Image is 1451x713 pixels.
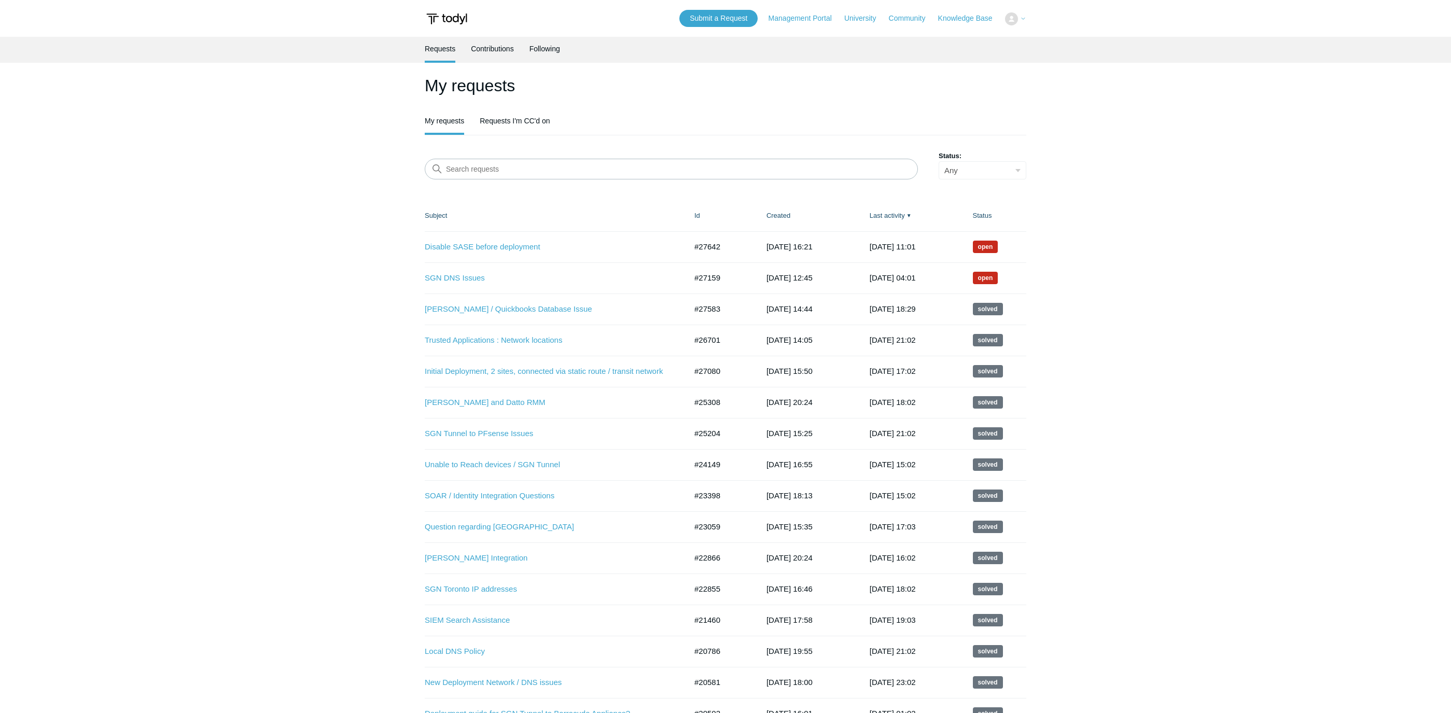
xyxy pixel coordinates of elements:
span: This request has been solved [973,458,1003,471]
time: 2025-08-24T21:02:25+00:00 [870,335,916,344]
time: 2025-08-25T18:29:04+00:00 [870,304,916,313]
a: SIEM Search Assistance [425,614,671,626]
a: Last activity▼ [870,212,905,219]
td: #23059 [684,511,756,542]
time: 2025-05-08T15:02:52+00:00 [870,460,916,469]
span: This request has been solved [973,676,1003,689]
time: 2025-08-21T14:44:34+00:00 [766,304,813,313]
td: #25308 [684,387,756,418]
time: 2025-04-02T15:02:36+00:00 [870,491,916,500]
time: 2024-11-05T21:02:38+00:00 [870,647,916,655]
a: Unable to Reach devices / SGN Tunnel [425,459,671,471]
span: This request has been solved [973,303,1003,315]
td: #21460 [684,605,756,636]
span: This request has been solved [973,365,1003,378]
a: Trusted Applications : Network locations [425,334,671,346]
time: 2025-02-27T18:02:35+00:00 [870,584,916,593]
th: Id [684,200,756,231]
time: 2025-03-09T16:02:14+00:00 [870,553,916,562]
span: This request has been solved [973,490,1003,502]
td: #20786 [684,636,756,667]
time: 2025-05-30T15:25:50+00:00 [766,429,813,438]
td: #27080 [684,356,756,387]
span: This request has been solved [973,583,1003,595]
time: 2025-06-24T21:02:41+00:00 [870,429,916,438]
time: 2024-12-09T19:03:11+00:00 [870,616,916,624]
time: 2024-11-19T17:58:12+00:00 [766,616,813,624]
time: 2025-02-19T15:35:50+00:00 [766,522,813,531]
img: Todyl Support Center Help Center home page [425,9,469,29]
a: Created [766,212,790,219]
a: Disable SASE before deployment [425,241,671,253]
span: This request has been solved [973,614,1003,626]
td: #24149 [684,449,756,480]
time: 2025-03-11T17:03:02+00:00 [870,522,916,531]
a: [PERSON_NAME] Integration [425,552,671,564]
a: Initial Deployment, 2 sites, connected via static route / transit network [425,366,671,378]
a: SGN Toronto IP addresses [425,583,671,595]
time: 2024-10-16T19:55:26+00:00 [766,647,813,655]
span: This request has been solved [973,645,1003,658]
a: Following [529,37,560,61]
span: This request has been solved [973,396,1003,409]
th: Subject [425,200,684,231]
a: SOAR / Identity Integration Questions [425,490,671,502]
time: 2025-04-09T16:55:50+00:00 [766,460,813,469]
time: 2025-08-25T16:21:39+00:00 [766,242,813,251]
time: 2025-08-23T17:02:23+00:00 [870,367,916,375]
label: Status: [939,151,1026,161]
time: 2025-02-07T16:46:46+00:00 [766,584,813,593]
time: 2025-06-04T20:24:51+00:00 [766,398,813,407]
a: SGN DNS Issues [425,272,671,284]
a: [PERSON_NAME] and Datto RMM [425,397,671,409]
td: #27642 [684,231,756,262]
time: 2025-08-08T12:45:31+00:00 [766,273,813,282]
time: 2025-03-05T18:13:17+00:00 [766,491,813,500]
a: University [844,13,886,24]
a: Requests I'm CC'd on [480,109,550,133]
td: #23398 [684,480,756,511]
a: New Deployment Network / DNS issues [425,677,671,689]
time: 2025-07-24T14:05:04+00:00 [766,335,813,344]
h1: My requests [425,73,1026,98]
td: #27159 [684,262,756,293]
span: This request has been solved [973,334,1003,346]
a: SGN Tunnel to PFsense Issues [425,428,671,440]
a: Knowledge Base [938,13,1003,24]
a: Requests [425,37,455,61]
time: 2025-07-09T18:02:33+00:00 [870,398,916,407]
td: #22866 [684,542,756,574]
th: Status [962,200,1026,231]
a: My requests [425,109,464,133]
td: #26701 [684,325,756,356]
a: Submit a Request [679,10,758,27]
time: 2025-08-26T11:01:43+00:00 [870,242,916,251]
span: This request has been solved [973,427,1003,440]
time: 2024-11-04T23:02:11+00:00 [870,678,916,687]
td: #25204 [684,418,756,449]
span: We are working on a response for you [973,241,998,253]
td: #22855 [684,574,756,605]
time: 2024-10-04T18:00:58+00:00 [766,678,813,687]
span: This request has been solved [973,521,1003,533]
a: Community [889,13,936,24]
a: Question regarding [GEOGRAPHIC_DATA] [425,521,671,533]
a: [PERSON_NAME] / Quickbooks Database Issue [425,303,671,315]
td: #20581 [684,667,756,698]
time: 2025-08-06T15:50:11+00:00 [766,367,813,375]
span: This request has been solved [973,552,1003,564]
time: 2025-08-26T04:01:41+00:00 [870,273,916,282]
td: #27583 [684,293,756,325]
span: ▼ [906,212,912,219]
input: Search requests [425,159,918,179]
a: Management Portal [769,13,842,24]
time: 2025-02-07T20:24:29+00:00 [766,553,813,562]
span: We are working on a response for you [973,272,998,284]
a: Local DNS Policy [425,646,671,658]
a: Contributions [471,37,514,61]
